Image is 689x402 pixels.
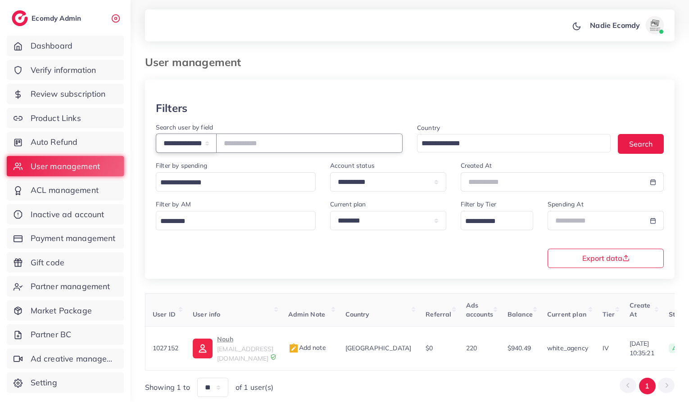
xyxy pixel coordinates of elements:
[345,344,412,352] span: [GEOGRAPHIC_DATA]
[31,257,64,268] span: Gift code
[31,232,116,244] span: Payment management
[585,16,667,34] a: Nadie Ecomdyavatar
[462,214,521,228] input: Search for option
[31,112,81,124] span: Product Links
[548,249,664,268] button: Export data
[618,134,664,153] button: Search
[7,300,124,321] a: Market Package
[12,10,28,26] img: logo
[31,281,110,292] span: Partner management
[31,184,99,196] span: ACL management
[582,255,630,262] span: Export data
[156,102,187,115] h3: Filters
[7,324,124,345] a: Partner BC
[630,301,651,318] span: Create At
[193,339,213,358] img: ic-user-info.36bf1079.svg
[156,123,213,132] label: Search user by field
[31,161,100,172] span: User management
[7,348,124,369] a: Ad creative management
[603,344,609,352] span: IV
[7,252,124,273] a: Gift code
[646,16,664,34] img: avatar
[417,123,440,132] label: Country
[7,84,124,104] a: Review subscription
[31,40,73,52] span: Dashboard
[31,209,104,220] span: Inactive ad account
[236,382,273,393] span: of 1 user(s)
[217,334,273,344] p: Nouh
[31,377,57,389] span: Setting
[153,344,178,352] span: 1027152
[156,172,316,192] div: Search for option
[669,310,689,318] span: Status
[466,301,493,318] span: Ads accounts
[153,310,176,318] span: User ID
[193,310,220,318] span: User info
[145,56,248,69] h3: User management
[31,305,92,317] span: Market Package
[31,136,78,148] span: Auto Refund
[12,10,83,26] a: logoEcomdy Admin
[156,161,207,170] label: Filter by spending
[461,200,496,209] label: Filter by Tier
[7,372,124,393] a: Setting
[31,329,72,340] span: Partner BC
[630,339,654,357] span: [DATE] 10:35:21
[7,276,124,297] a: Partner management
[417,134,611,152] div: Search for option
[620,378,675,394] ul: Pagination
[145,382,190,393] span: Showing 1 to
[639,378,656,394] button: Go to page 1
[7,180,124,201] a: ACL management
[426,310,451,318] span: Referral
[7,132,124,152] a: Auto Refund
[156,211,316,230] div: Search for option
[270,354,277,360] img: 9CAL8B2pu8EFxCJHYAAAAldEVYdGRhdGU6Y3JlYXRlADIwMjItMTItMDlUMDQ6NTg6MzkrMDA6MDBXSlgLAAAAJXRFWHRkYXR...
[288,343,299,354] img: admin_note.cdd0b510.svg
[7,36,124,56] a: Dashboard
[7,204,124,225] a: Inactive ad account
[461,161,492,170] label: Created At
[32,14,83,22] h2: Ecomdy Admin
[418,137,599,151] input: Search for option
[461,211,533,230] div: Search for option
[288,310,326,318] span: Admin Note
[508,344,531,352] span: $940.49
[547,344,588,352] span: white_agency
[7,108,124,129] a: Product Links
[156,200,191,209] label: Filter by AM
[288,344,326,352] span: Add note
[157,214,304,228] input: Search for option
[217,345,273,362] span: [EMAIL_ADDRESS][DOMAIN_NAME]
[193,334,273,363] a: Nouh[EMAIL_ADDRESS][DOMAIN_NAME]
[426,344,433,352] span: $0
[466,344,477,352] span: 220
[345,310,370,318] span: Country
[508,310,533,318] span: Balance
[7,156,124,177] a: User management
[31,353,117,365] span: Ad creative management
[547,310,586,318] span: Current plan
[31,88,106,100] span: Review subscription
[590,20,640,31] p: Nadie Ecomdy
[330,161,375,170] label: Account status
[7,60,124,80] a: Verify information
[603,310,615,318] span: Tier
[31,64,96,76] span: Verify information
[7,228,124,249] a: Payment management
[548,200,584,209] label: Spending At
[157,176,304,190] input: Search for option
[330,200,366,209] label: Current plan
